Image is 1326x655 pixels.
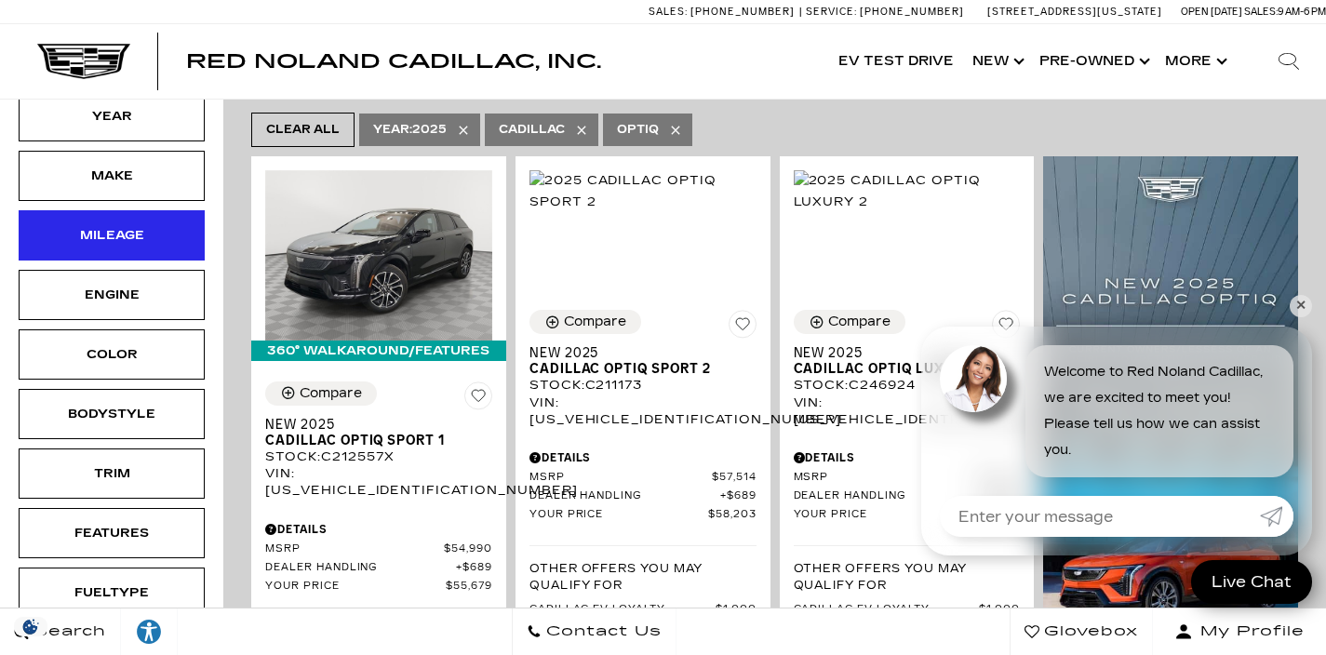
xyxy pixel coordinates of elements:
[1010,608,1153,655] a: Glovebox
[708,508,757,522] span: $58,203
[1202,571,1301,593] span: Live Chat
[806,6,857,18] span: Service:
[65,106,158,127] div: Year
[444,542,492,556] span: $54,990
[121,608,178,655] a: Explore your accessibility options
[1191,560,1312,604] a: Live Chat
[987,6,1162,18] a: [STREET_ADDRESS][US_STATE]
[529,489,757,503] a: Dealer Handling $689
[829,24,963,99] a: EV Test Drive
[9,617,52,636] img: Opt-Out Icon
[456,561,492,575] span: $689
[794,471,976,485] span: MSRP
[794,170,1021,211] img: 2025 Cadillac OPTIQ Luxury 2
[121,618,177,646] div: Explore your accessibility options
[720,489,757,503] span: $689
[19,210,205,261] div: MileageMileage
[186,50,601,73] span: Red Noland Cadillac, Inc.
[65,523,158,543] div: Features
[1039,619,1138,645] span: Glovebox
[799,7,969,17] a: Service: [PHONE_NUMBER]
[794,603,1021,631] a: Cadillac EV Loyalty Cash Allowance $1,000
[794,560,1021,594] p: Other Offers You May Qualify For
[9,617,52,636] section: Click to Open Cookie Consent Modal
[29,619,106,645] span: Search
[1156,24,1233,99] button: More
[529,170,757,211] img: 2025 Cadillac OPTIQ Sport 2
[65,225,158,246] div: Mileage
[649,6,688,18] span: Sales:
[19,91,205,141] div: YearYear
[186,52,601,71] a: Red Noland Cadillac, Inc.
[19,389,205,439] div: BodystyleBodystyle
[265,580,446,594] span: Your Price
[940,496,1260,537] input: Enter your message
[794,508,972,522] span: Your Price
[265,542,444,556] span: MSRP
[19,270,205,320] div: EngineEngine
[65,463,158,484] div: Trim
[266,118,340,141] span: Clear All
[65,166,158,186] div: Make
[19,568,205,618] div: FueltypeFueltype
[794,489,1021,503] a: Dealer Handling $689
[529,449,757,466] div: Pricing Details - New 2025 Cadillac OPTIQ Sport 2
[265,561,456,575] span: Dealer Handling
[373,123,412,136] span: Year :
[529,345,757,377] a: New 2025Cadillac OPTIQ Sport 2
[529,508,757,522] a: Your Price $58,203
[265,521,492,538] div: Pricing Details - New 2025 Cadillac OPTIQ Sport 1
[794,361,1007,377] span: Cadillac OPTIQ Luxury 2
[529,489,720,503] span: Dealer Handling
[19,508,205,558] div: FeaturesFeatures
[512,608,676,655] a: Contact Us
[860,6,964,18] span: [PHONE_NUMBER]
[65,404,158,424] div: Bodystyle
[265,417,478,433] span: New 2025
[542,619,662,645] span: Contact Us
[992,310,1020,345] button: Save Vehicle
[794,345,1007,361] span: New 2025
[828,314,891,330] div: Compare
[649,7,799,17] a: Sales: [PHONE_NUMBER]
[265,448,492,465] div: Stock : C212557X
[794,489,984,503] span: Dealer Handling
[1153,608,1326,655] button: Open user profile menu
[729,310,757,345] button: Save Vehicle
[794,603,980,631] span: Cadillac EV Loyalty Cash Allowance
[529,560,757,594] p: Other Offers You May Qualify For
[65,285,158,305] div: Engine
[1193,619,1305,645] span: My Profile
[963,24,1030,99] a: New
[794,377,1021,394] div: Stock : C246924
[300,385,362,402] div: Compare
[794,449,1021,466] div: Pricing Details - New 2025 Cadillac OPTIQ Luxury 2
[251,341,506,361] div: 360° WalkAround/Features
[794,394,1021,428] div: VIN: [US_VEHICLE_IDENTIFICATION_NUMBER]
[265,580,492,594] a: Your Price $55,679
[1260,496,1293,537] a: Submit
[499,118,565,141] span: Cadillac
[265,170,492,341] img: 2025 Cadillac OPTIQ Sport 1
[529,471,757,485] a: MSRP $57,514
[564,314,626,330] div: Compare
[529,394,757,428] div: VIN: [US_VEHICLE_IDENTIFICATION_NUMBER]
[529,471,712,485] span: MSRP
[940,345,1007,412] img: Agent profile photo
[1278,6,1326,18] span: 9 AM-6 PM
[265,561,492,575] a: Dealer Handling $689
[265,417,492,448] a: New 2025Cadillac OPTIQ Sport 1
[1181,6,1242,18] span: Open [DATE]
[265,381,377,406] button: Compare Vehicle
[37,44,130,79] img: Cadillac Dark Logo with Cadillac White Text
[712,471,757,485] span: $57,514
[617,118,659,141] span: OPTIQ
[1030,24,1156,99] a: Pre-Owned
[529,345,743,361] span: New 2025
[265,465,492,499] div: VIN: [US_VEHICLE_IDENTIFICATION_NUMBER]
[1025,345,1293,477] div: Welcome to Red Noland Cadillac, we are excited to meet you! Please tell us how we can assist you.
[794,471,1021,485] a: MSRP $57,815
[1252,24,1326,99] div: Search
[529,310,641,334] button: Compare Vehicle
